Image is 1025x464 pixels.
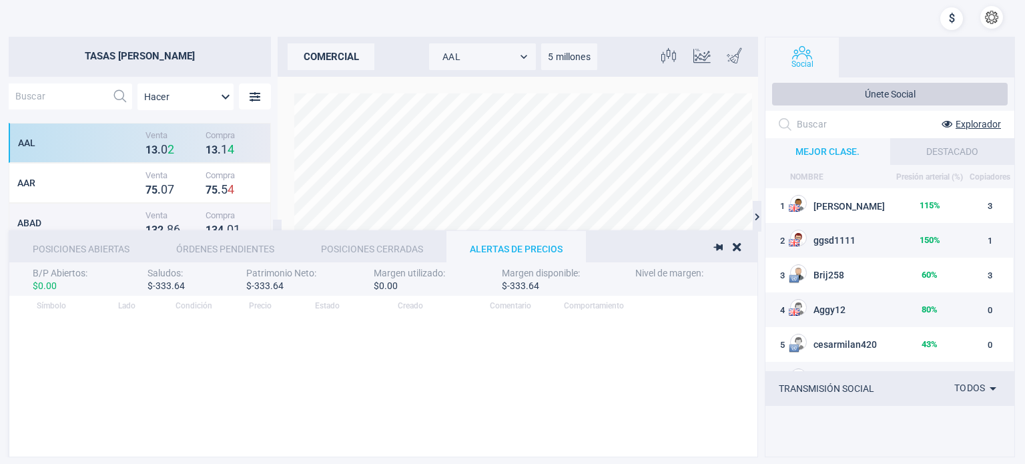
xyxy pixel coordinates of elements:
font: Nivel de margen [635,268,701,278]
font: 0 [227,222,234,236]
font: 7 [206,184,212,196]
tr: 2bandera de Estados Unidosggsd1111150%1 [765,223,1013,258]
font: Venta [145,130,167,140]
div: Todos [954,378,1001,399]
font: Compra [206,210,235,220]
font: Brij258 [813,270,844,281]
input: Buscar [797,114,912,135]
font: AAR [17,178,35,188]
font: AAL [442,51,460,62]
font: 5 [151,184,157,196]
font: 4 [218,224,224,236]
font: Lado [118,301,135,310]
font: 1 [145,224,151,236]
font: Saludos [147,268,181,278]
font: 3 [151,144,157,156]
font: -333.64 [252,280,284,291]
font: : [314,268,316,278]
font: Precio [249,301,272,310]
div: AAL [429,43,536,70]
font: % [934,235,940,245]
font: Posiciones Abiertas [33,244,129,254]
font: % [931,339,938,349]
font: MEJOR CLASE. [795,146,860,157]
font: 150 [920,235,934,245]
font: Margen utilizado [374,268,443,278]
font: 3 [988,270,992,280]
font: Presión arterial (%) [896,172,963,182]
button: Únete Social [772,83,1008,105]
img: bandera de Estados Unidos [789,239,799,246]
font: Venta [145,210,167,220]
button: Social [765,37,839,77]
font: : [701,268,703,278]
button: Explorador [932,114,1001,134]
font: B/P Abiertos [33,268,85,278]
font: ABAD [17,218,41,228]
font: Aggy12 [813,305,845,316]
font: : [181,268,183,278]
font: 0.00 [379,280,398,291]
font: TRANSMISIÓN SOCIAL [779,383,874,394]
font: 43 [922,339,931,349]
font: ggsd1111 [813,236,856,246]
font: Órdenes Pendientes [176,244,274,254]
font: 2 [157,224,163,236]
font: Compra [206,170,235,180]
font: cesarmilan420 [813,340,877,351]
font: Patrimonio Neto [246,268,314,278]
font: Copiadores [970,172,1010,182]
font: 2 [780,236,785,246]
font: 0 [988,305,992,315]
font: . [224,224,227,236]
font: 3 [780,270,785,280]
img: bandera de la UE [789,343,799,354]
div: red [9,318,757,436]
font: 1 [145,144,151,156]
span: Comentario [490,301,531,310]
tr: 5bandera de la UEcesarmilan42043%0 [765,327,1013,362]
font: : [85,268,87,278]
font: [PERSON_NAME] [813,201,885,212]
font: 0.00 [38,280,57,291]
span: Condición [176,301,212,310]
font: 1 [221,142,228,156]
font: 80 [922,304,931,314]
font: Social [791,59,813,69]
img: Sirix [10,7,83,79]
font: Margen disponible [502,268,578,278]
font: . [157,184,161,196]
font: 3 [212,144,218,156]
font: 3 [988,201,992,211]
font: . [218,184,221,196]
font: Hacer [144,91,169,102]
font: 3 [151,224,157,236]
font: 1 [780,201,785,211]
font: Símbolo [37,301,66,310]
font: 115 [920,200,934,210]
font: : [578,268,580,278]
input: Buscar [9,83,107,109]
font: Creado [398,301,423,310]
strong: 2 [167,142,174,156]
font: Alertas de precios [470,244,563,254]
font: NOMBRE [790,172,823,182]
font: Únete Social [865,89,916,99]
font: $ [147,280,153,291]
span: Comportamiento [564,301,624,310]
font: 1 [206,224,212,236]
font: Posiciones Cerradas [321,244,423,254]
font: Estado [315,301,340,310]
font: Todos [954,383,985,393]
font: 1 [234,222,240,236]
strong: 4 [228,182,234,196]
font: 5 [221,182,228,196]
font: DESTACADO [926,146,978,157]
img: bandera de Estados Unidos [789,204,799,212]
font: Venta [145,170,167,180]
font: Compra [206,130,235,140]
font: 7 [167,182,174,196]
